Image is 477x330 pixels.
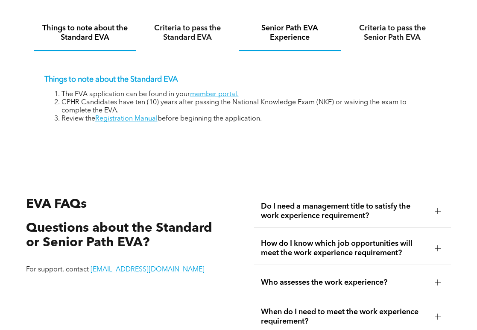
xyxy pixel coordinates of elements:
h4: Criteria to pass the Senior Path EVA [349,24,436,42]
p: Things to note about the Standard EVA [44,75,433,84]
span: Who assesses the work experience? [261,278,428,287]
a: [EMAIL_ADDRESS][DOMAIN_NAME] [91,266,205,273]
a: Registration Manual [95,115,158,122]
span: EVA FAQs [26,198,87,211]
span: Do I need a management title to satisfy the work experience requirement? [261,202,428,221]
li: Review the before beginning the application. [61,115,433,123]
h4: Senior Path EVA Experience [246,24,334,42]
li: CPHR Candidates have ten (10) years after passing the National Knowledge Exam (NKE) or waiving th... [61,99,433,115]
span: For support, contact [26,266,89,273]
h4: Things to note about the Standard EVA [41,24,129,42]
span: When do I need to meet the work experience requirement? [261,307,428,326]
span: Questions about the Standard or Senior Path EVA? [26,222,212,250]
span: How do I know which job opportunities will meet the work experience requirement? [261,239,428,258]
li: The EVA application can be found in your [61,91,433,99]
a: member portal. [190,91,239,98]
h4: Criteria to pass the Standard EVA [144,24,231,42]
